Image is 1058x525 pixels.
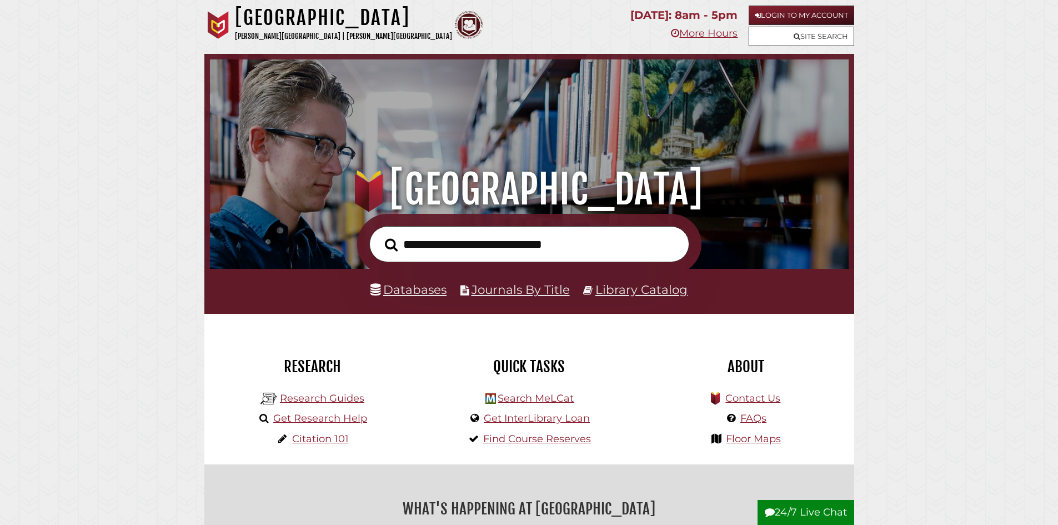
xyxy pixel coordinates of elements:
a: FAQs [740,412,766,424]
a: Journals By Title [472,282,570,297]
p: [PERSON_NAME][GEOGRAPHIC_DATA] | [PERSON_NAME][GEOGRAPHIC_DATA] [235,30,452,43]
a: More Hours [671,27,738,39]
a: Get Research Help [273,412,367,424]
i: Search [385,238,398,252]
a: Contact Us [725,392,780,404]
a: Citation 101 [292,433,349,445]
h1: [GEOGRAPHIC_DATA] [235,6,452,30]
a: Get InterLibrary Loan [484,412,590,424]
h2: About [646,357,846,376]
a: Site Search [749,27,854,46]
img: Calvin University [204,11,232,39]
h2: Research [213,357,413,376]
h2: What's Happening at [GEOGRAPHIC_DATA] [213,496,846,522]
img: Hekman Library Logo [485,393,496,404]
img: Hekman Library Logo [260,391,277,407]
a: Research Guides [280,392,364,404]
a: Search MeLCat [498,392,574,404]
a: Find Course Reserves [483,433,591,445]
p: [DATE]: 8am - 5pm [630,6,738,25]
h2: Quick Tasks [429,357,629,376]
a: Floor Maps [726,433,781,445]
h1: [GEOGRAPHIC_DATA] [225,165,833,214]
a: Library Catalog [595,282,688,297]
img: Calvin Theological Seminary [455,11,483,39]
a: Login to My Account [749,6,854,25]
a: Databases [370,282,447,297]
button: Search [379,235,403,255]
